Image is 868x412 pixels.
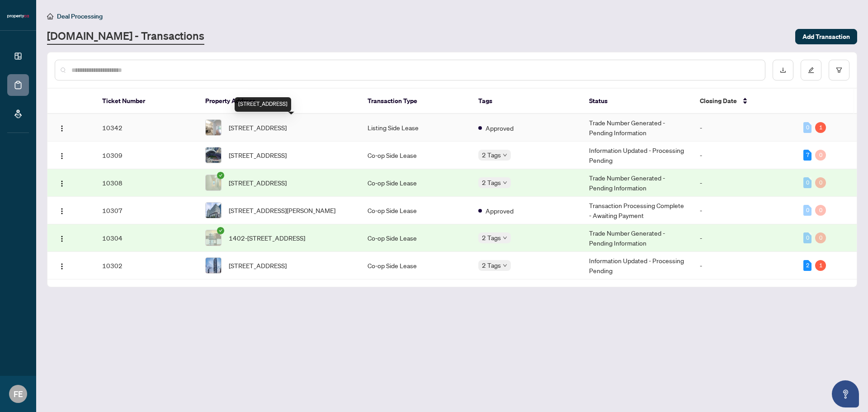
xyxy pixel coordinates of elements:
[693,224,796,252] td: -
[582,197,693,224] td: Transaction Processing Complete - Awaiting Payment
[486,123,514,133] span: Approved
[229,205,335,215] span: [STREET_ADDRESS][PERSON_NAME]
[55,175,69,190] button: Logo
[229,178,287,188] span: [STREET_ADDRESS]
[235,97,291,112] div: [STREET_ADDRESS]
[206,120,221,135] img: thumbnail-img
[795,29,857,44] button: Add Transaction
[503,236,507,240] span: down
[582,169,693,197] td: Trade Number Generated - Pending Information
[815,205,826,216] div: 0
[95,142,198,169] td: 10309
[803,205,811,216] div: 0
[217,227,224,234] span: check-circle
[836,67,842,73] span: filter
[55,203,69,218] button: Logo
[700,96,737,106] span: Closing Date
[803,177,811,188] div: 0
[360,89,471,114] th: Transaction Type
[206,258,221,273] img: thumbnail-img
[58,208,66,215] img: Logo
[832,380,859,407] button: Open asap
[360,224,471,252] td: Co-op Side Lease
[58,263,66,270] img: Logo
[829,60,849,81] button: filter
[229,150,287,160] span: [STREET_ADDRESS]
[815,232,826,243] div: 0
[803,150,811,161] div: 7
[482,260,501,270] span: 2 Tags
[57,12,103,20] span: Deal Processing
[780,67,786,73] span: download
[55,231,69,245] button: Logo
[503,153,507,157] span: down
[55,120,69,135] button: Logo
[58,125,66,132] img: Logo
[95,89,198,114] th: Ticket Number
[482,150,501,160] span: 2 Tags
[95,252,198,279] td: 10302
[360,197,471,224] td: Co-op Side Lease
[815,260,826,271] div: 1
[693,142,796,169] td: -
[95,224,198,252] td: 10304
[815,150,826,161] div: 0
[773,60,793,81] button: download
[55,148,69,162] button: Logo
[482,177,501,188] span: 2 Tags
[693,169,796,197] td: -
[206,230,221,246] img: thumbnail-img
[206,203,221,218] img: thumbnail-img
[229,233,305,243] span: 1402-[STREET_ADDRESS]
[360,142,471,169] td: Co-op Side Lease
[95,169,198,197] td: 10308
[471,89,582,114] th: Tags
[482,232,501,243] span: 2 Tags
[503,180,507,185] span: down
[803,122,811,133] div: 0
[206,147,221,163] img: thumbnail-img
[582,224,693,252] td: Trade Number Generated - Pending Information
[815,177,826,188] div: 0
[47,13,53,19] span: home
[360,252,471,279] td: Co-op Side Lease
[229,260,287,270] span: [STREET_ADDRESS]
[808,67,814,73] span: edit
[360,169,471,197] td: Co-op Side Lease
[582,142,693,169] td: Information Updated - Processing Pending
[802,29,850,44] span: Add Transaction
[582,252,693,279] td: Information Updated - Processing Pending
[582,114,693,142] td: Trade Number Generated - Pending Information
[815,122,826,133] div: 1
[58,235,66,242] img: Logo
[360,114,471,142] td: Listing Side Lease
[95,114,198,142] td: 10342
[58,180,66,187] img: Logo
[503,263,507,268] span: down
[198,89,360,114] th: Property Address
[693,114,796,142] td: -
[206,175,221,190] img: thumbnail-img
[693,89,796,114] th: Closing Date
[803,260,811,271] div: 2
[217,172,224,179] span: check-circle
[693,252,796,279] td: -
[229,123,287,133] span: [STREET_ADDRESS]
[7,14,29,19] img: logo
[55,258,69,273] button: Logo
[14,388,23,400] span: FE
[693,197,796,224] td: -
[95,197,198,224] td: 10307
[801,60,821,81] button: edit
[58,152,66,160] img: Logo
[582,89,693,114] th: Status
[47,28,204,45] a: [DOMAIN_NAME] - Transactions
[486,206,514,216] span: Approved
[803,232,811,243] div: 0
